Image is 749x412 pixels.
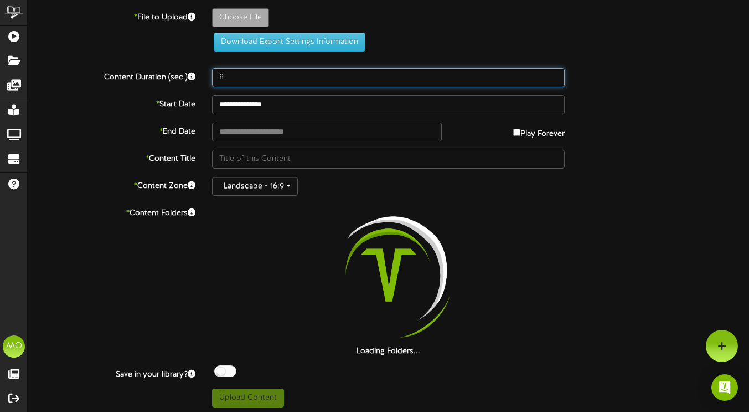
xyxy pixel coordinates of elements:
[711,374,738,401] div: Open Intercom Messenger
[19,8,204,23] label: File to Upload
[208,38,365,46] a: Download Export Settings Information
[212,389,284,408] button: Upload Content
[357,347,420,355] strong: Loading Folders...
[513,123,565,140] label: Play Forever
[318,204,459,346] img: loading-spinner-2.png
[3,335,25,358] div: MO
[19,95,204,110] label: Start Date
[19,177,204,192] label: Content Zone
[19,68,204,83] label: Content Duration (sec.)
[19,204,204,219] label: Content Folders
[19,123,204,138] label: End Date
[212,150,565,169] input: Title of this Content
[19,150,204,165] label: Content Title
[19,365,204,380] label: Save in your library?
[212,177,298,196] button: Landscape - 16:9
[513,129,520,136] input: Play Forever
[214,33,365,52] button: Download Export Settings Information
